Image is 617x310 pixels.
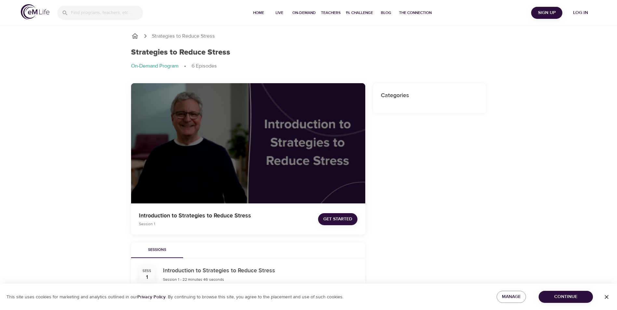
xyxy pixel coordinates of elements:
span: Home [251,9,266,16]
span: On-Demand [292,9,316,16]
input: Find programs, teachers, etc... [71,6,143,20]
div: 1 [146,274,148,281]
span: Sessions [135,247,179,253]
p: Session 1 [139,221,301,227]
p: Introduction to Strategies to Reduce Stress [139,211,301,220]
span: Get Started [323,215,352,223]
span: The Connection [399,9,432,16]
nav: breadcrumb [131,62,486,70]
p: On-Demand Program [131,62,179,70]
span: Blog [378,9,394,16]
p: Strategies to Reduce Stress [152,32,215,40]
button: Continue [539,291,593,303]
span: Live [272,9,287,16]
span: Session 1 - 22 minutes 46 seconds [163,277,224,282]
div: Sess [142,268,151,274]
a: Privacy Policy [137,294,166,300]
img: logo [21,4,49,19]
p: 6 Episodes [192,62,217,70]
h6: Categories [381,91,478,100]
button: Get Started [318,213,357,225]
span: Log in [568,9,594,17]
button: Log in [565,7,596,19]
button: Sign Up [531,7,562,19]
span: Manage [502,293,521,301]
nav: breadcrumb [131,32,486,40]
h6: Introduction to Strategies to Reduce Stress [163,266,275,276]
span: Continue [544,293,588,301]
span: Sign Up [534,9,560,17]
span: 1% Challenge [346,9,373,16]
button: Manage [497,291,526,303]
h1: Strategies to Reduce Stress [131,48,230,57]
span: Teachers [321,9,341,16]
